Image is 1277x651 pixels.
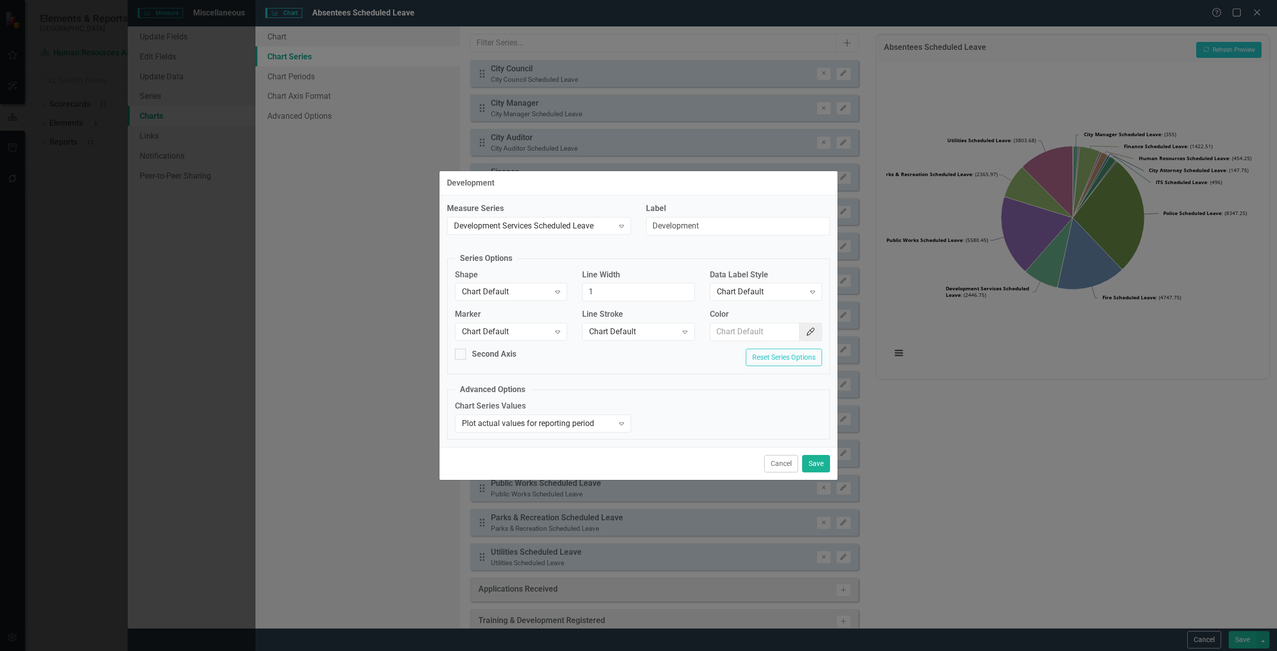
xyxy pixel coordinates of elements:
[447,179,494,188] div: Development
[454,220,614,231] div: Development Services Scheduled Leave
[462,418,614,429] div: Plot actual values for reporting period
[455,401,631,412] label: Chart Series Values
[447,203,631,215] label: Measure Series
[455,309,567,320] label: Marker
[455,253,517,264] legend: Series Options
[472,349,516,360] div: Second Axis
[582,283,694,301] input: Chart Default
[455,269,567,281] label: Shape
[646,203,830,215] label: Label
[802,455,830,472] button: Save
[582,309,694,320] label: Line Stroke
[646,217,830,235] input: Development Services Scheduled Leave
[455,384,530,396] legend: Advanced Options
[582,269,694,281] label: Line Width
[462,326,550,338] div: Chart Default
[462,286,550,298] div: Chart Default
[764,455,798,472] button: Cancel
[746,349,822,366] button: Reset Series Options
[710,309,822,320] label: Color
[710,269,822,281] label: Data Label Style
[710,323,800,341] input: Chart Default
[717,286,805,298] div: Chart Default
[589,326,677,338] div: Chart Default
